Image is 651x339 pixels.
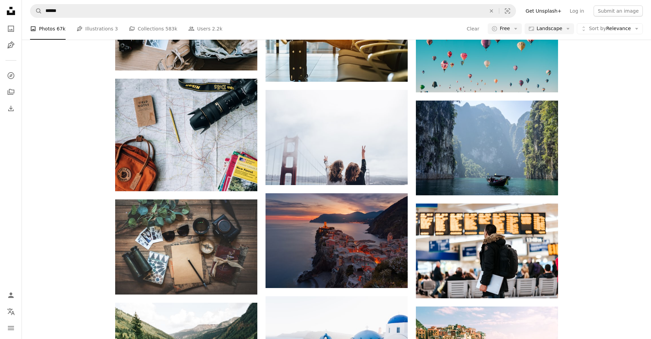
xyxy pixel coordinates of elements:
span: 583k [165,25,177,32]
a: Illustrations 3 [77,18,118,40]
img: two women making peace sign near the Golden Gate bridge [266,90,408,185]
a: Download History [4,102,18,115]
button: Sort byRelevance [577,23,643,34]
a: Photos [4,22,18,36]
a: white boat in between rocky mountains [416,145,558,151]
button: Visual search [499,4,516,17]
span: Relevance [589,25,631,32]
img: aerial view of village on mountain cliff during orange sunset [266,193,408,288]
a: Home — Unsplash [4,4,18,19]
button: Clear [466,23,480,34]
button: Language [4,305,18,318]
span: Free [500,25,510,32]
a: Collections 583k [129,18,177,40]
a: assorted-color hot air balloons during daytime [416,42,558,48]
a: man standing inside airport looking at LED flight schedule bulletin board [416,248,558,254]
a: Collections [4,85,18,99]
a: aerial view of village on mountain cliff during orange sunset [266,237,408,244]
a: Log in / Sign up [4,288,18,302]
button: Clear [484,4,499,17]
a: Get Unsplash+ [521,5,566,16]
span: Landscape [537,25,562,32]
a: photo of assorted items on wooden table [115,244,257,250]
a: Explore [4,69,18,82]
img: flat lay photography of camera, book, and bag [115,79,257,191]
button: Landscape [525,23,574,34]
button: Submit an image [594,5,643,16]
button: Free [488,23,522,34]
img: photo of assorted items on wooden table [115,199,257,295]
a: two women making peace sign near the Golden Gate bridge [266,134,408,141]
a: flat lay photography of camera, book, and bag [115,132,257,138]
img: white boat in between rocky mountains [416,101,558,195]
a: Log in [566,5,588,16]
span: 3 [115,25,118,32]
img: man standing inside airport looking at LED flight schedule bulletin board [416,204,558,298]
button: Menu [4,321,18,335]
a: Users 2.2k [188,18,222,40]
form: Find visuals sitewide [30,4,516,18]
button: Search Unsplash [30,4,42,17]
span: Sort by [589,26,606,31]
span: 2.2k [212,25,222,32]
a: Illustrations [4,38,18,52]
